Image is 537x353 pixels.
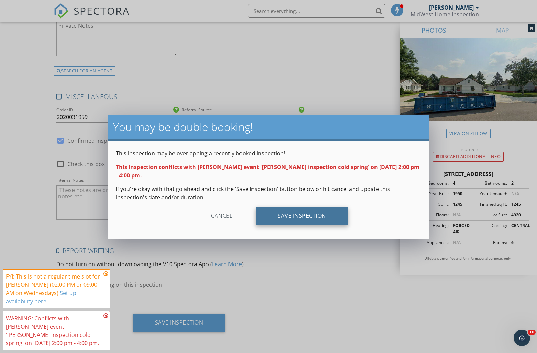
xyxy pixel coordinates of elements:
h2: You may be double booking! [113,120,424,134]
p: If you're okay with that go ahead and click the 'Save Inspection' button below or hit cancel and ... [116,185,422,201]
iframe: Intercom live chat [514,330,530,346]
div: FYI: This is not a regular time slot for [PERSON_NAME] (02:00 PM or 09:00 AM on Wednesdays). [6,272,101,305]
div: Cancel [189,207,254,225]
div: WARNING: Conflicts with [PERSON_NAME] event '[PERSON_NAME] inspection cold spring' on [DATE] 2:00... [6,314,101,347]
strong: This inspection conflicts with [PERSON_NAME] event '[PERSON_NAME] inspection cold spring' on [DAT... [116,163,419,179]
p: This inspection may be overlapping a recently booked inspection! [116,149,422,157]
div: Save Inspection [256,207,348,225]
span: 10 [528,330,536,335]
